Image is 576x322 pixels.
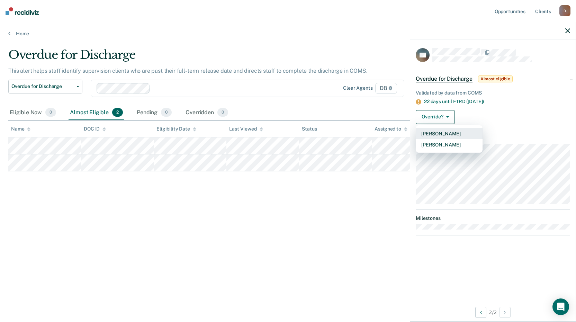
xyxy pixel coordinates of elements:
button: Next Opportunity [499,307,511,318]
span: 0 [45,108,56,117]
a: Home [8,30,568,37]
div: Validated by data from COMS [416,90,570,96]
span: 0 [161,108,172,117]
span: Almost eligible [478,75,513,82]
div: Name [11,126,30,132]
div: Overdue for DischargeAlmost eligible [410,68,576,90]
div: Last Viewed [229,126,263,132]
div: Overridden [184,105,229,120]
div: Open Intercom Messenger [552,298,569,315]
div: Assigned to [375,126,407,132]
div: Eligibility Date [156,126,196,132]
button: Previous Opportunity [475,307,486,318]
span: D8 [375,83,397,94]
button: Override? [416,110,455,124]
div: Overdue for Discharge [8,48,440,68]
dt: Milestones [416,215,570,221]
div: D [559,5,570,16]
span: Overdue for Discharge [11,83,74,89]
div: 2 / 2 [410,303,576,321]
div: Status [302,126,317,132]
div: Almost Eligible [69,105,124,120]
button: [PERSON_NAME] [416,139,483,150]
div: Pending [135,105,173,120]
div: Eligible Now [8,105,57,120]
p: This alert helps staff identify supervision clients who are past their full-term release date and... [8,68,368,74]
div: Clear agents [343,85,372,91]
span: 0 [217,108,228,117]
span: Overdue for Discharge [416,75,472,82]
button: [PERSON_NAME] [416,128,483,139]
div: DOC ID [84,126,106,132]
span: 2 [112,108,123,117]
dt: Supervision [416,135,570,141]
div: 22 days until FTRD ([DATE]) [424,99,570,105]
img: Recidiviz [6,7,39,15]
